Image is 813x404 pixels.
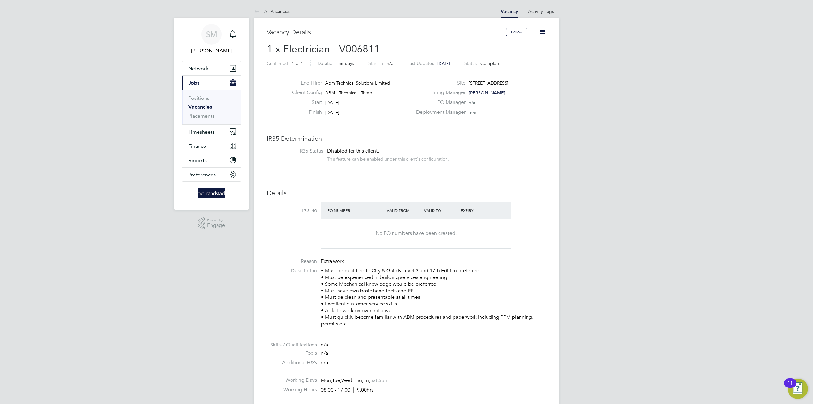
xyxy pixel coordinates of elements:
a: Positions [188,95,209,101]
span: 1 of 1 [292,60,303,66]
a: Vacancies [188,104,212,110]
span: Finance [188,143,206,149]
a: Powered byEngage [198,217,225,229]
span: [DATE] [325,110,339,115]
span: Timesheets [188,129,215,135]
h3: IR35 Determination [267,134,546,143]
label: Site [412,80,466,86]
div: No PO numbers have been created. [327,230,505,237]
label: IR35 Status [273,148,323,154]
a: All Vacancies [254,9,290,14]
span: n/a [321,350,328,356]
span: n/a [387,60,393,66]
span: Network [188,65,208,72]
button: Open Resource Center, 11 new notifications [788,379,808,399]
a: SM[PERSON_NAME] [182,24,241,55]
span: Jobs [188,80,199,86]
span: Tue, [332,377,341,384]
button: Preferences [182,168,241,181]
div: 11 [787,383,793,391]
span: Sun [379,377,387,384]
span: n/a [470,110,476,115]
div: Jobs [182,90,241,124]
a: Go to home page [182,188,241,198]
label: PO Manager [412,99,466,106]
label: Client Config [287,89,322,96]
p: • Must be qualified to City & Guilds Level 3 and 17th Edition preferred • Must be experienced in ... [321,268,546,327]
span: Powered by [207,217,225,223]
label: Description [267,268,317,274]
button: Finance [182,139,241,153]
label: PO No [267,207,317,214]
label: Duration [318,60,335,66]
a: Vacancy [501,9,518,14]
a: Placements [188,113,215,119]
span: n/a [321,342,328,348]
span: SM [206,30,217,38]
label: Skills / Qualifications [267,342,317,348]
span: Abm Technical Solutions Limited [325,80,390,86]
h3: Details [267,189,546,197]
span: 56 days [339,60,354,66]
span: Wed, [341,377,353,384]
button: Timesheets [182,125,241,139]
span: [PERSON_NAME] [469,90,505,96]
span: Thu, [353,377,363,384]
div: Valid To [422,205,460,216]
span: [DATE] [325,100,339,106]
span: 9.00hrs [353,387,373,393]
span: [STREET_ADDRESS] [469,80,508,86]
button: Jobs [182,76,241,90]
div: Expiry [459,205,496,216]
label: Reason [267,258,317,265]
span: Preferences [188,172,216,178]
a: Activity Logs [528,9,554,14]
img: randstad-logo-retina.png [198,188,225,198]
h3: Vacancy Details [267,28,506,36]
button: Reports [182,153,241,167]
span: 1 x Electrician - V006811 [267,43,380,55]
span: Stefan Mekki [182,47,241,55]
button: Network [182,61,241,75]
label: Finish [287,109,322,116]
span: ABM - Technical : Temp [325,90,372,96]
span: Reports [188,157,207,163]
nav: Main navigation [174,18,249,210]
div: This feature can be enabled under this client's configuration. [327,154,449,162]
span: Engage [207,223,225,228]
div: 08:00 - 17:00 [321,387,373,394]
div: PO Number [326,205,385,216]
label: Deployment Manager [412,109,466,116]
label: Last Updated [407,60,435,66]
span: Complete [480,60,501,66]
span: Fri, [363,377,370,384]
label: Hiring Manager [412,89,466,96]
label: Working Hours [267,387,317,393]
span: Extra work [321,258,344,264]
span: [DATE] [437,61,450,66]
label: Working Days [267,377,317,384]
span: n/a [469,100,475,106]
span: n/a [321,359,328,366]
label: Confirmed [267,60,288,66]
label: Additional H&S [267,359,317,366]
span: Disabled for this client. [327,148,379,154]
label: Start In [368,60,383,66]
button: Follow [506,28,527,36]
span: Mon, [321,377,332,384]
label: Start [287,99,322,106]
label: End Hirer [287,80,322,86]
span: Sat, [370,377,379,384]
div: Valid From [385,205,422,216]
label: Tools [267,350,317,357]
label: Status [464,60,477,66]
